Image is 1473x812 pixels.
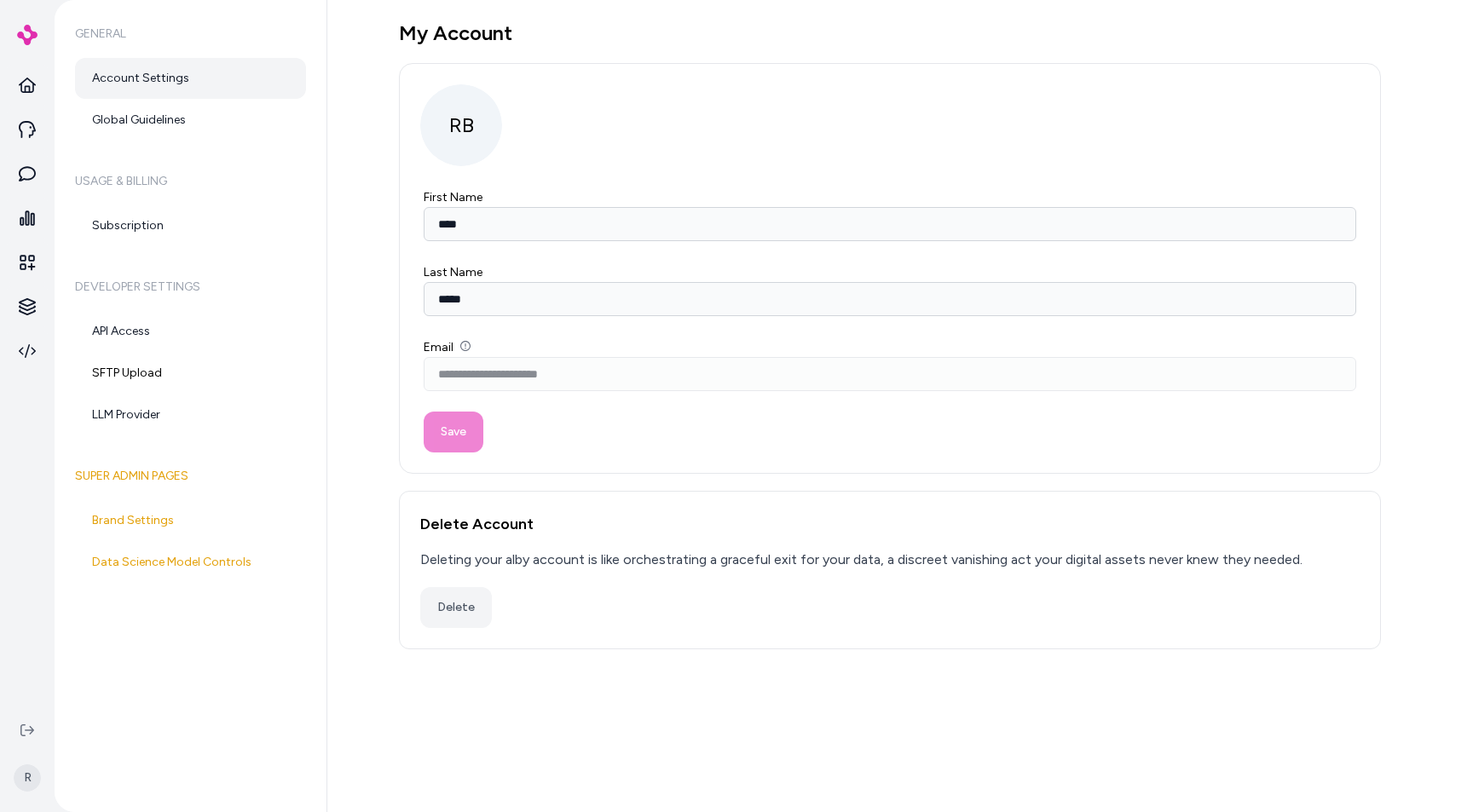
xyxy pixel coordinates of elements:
h6: Developer Settings [75,263,306,311]
a: Subscription [75,205,306,246]
a: LLM Provider [75,394,306,435]
a: API Access [75,311,306,352]
button: Email [460,341,471,351]
h1: My Account [399,20,1381,46]
span: R [14,764,41,792]
label: Last Name [424,265,482,279]
h2: Delete Account [420,512,1360,536]
a: Account Settings [75,58,306,99]
a: Brand Settings [75,500,306,541]
button: Delete [420,587,492,628]
h6: General [75,10,306,58]
a: Global Guidelines [75,100,306,141]
label: First Name [424,190,482,204]
a: Data Science Model Controls [75,542,306,583]
h6: Super Admin Pages [75,452,306,500]
button: R [10,751,44,805]
span: RB [420,84,502,166]
div: Deleting your alby account is like orchestrating a graceful exit for your data, a discreet vanish... [420,550,1303,570]
h6: Usage & Billing [75,158,306,205]
a: SFTP Upload [75,353,306,394]
img: alby Logo [17,25,38,45]
label: Email [424,340,471,354]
